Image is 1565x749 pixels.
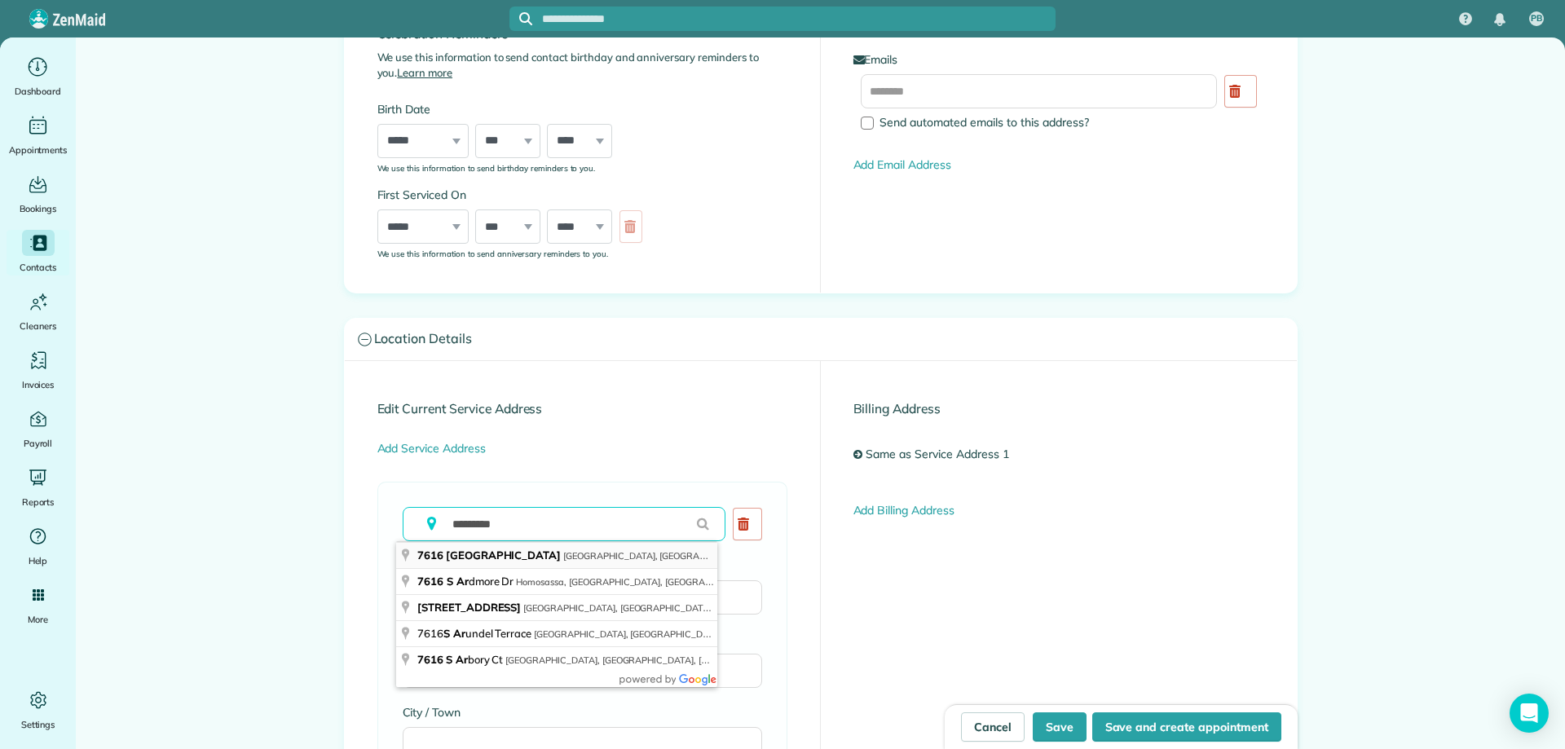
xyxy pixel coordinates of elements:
[505,654,790,666] span: [GEOGRAPHIC_DATA], [GEOGRAPHIC_DATA], [GEOGRAPHIC_DATA]
[853,402,1264,416] h4: Billing Address
[377,187,650,203] label: First Serviced On
[417,601,521,614] span: [STREET_ADDRESS]
[7,112,69,158] a: Appointments
[879,115,1089,130] span: Send automated emails to this address?
[377,163,596,173] sub: We use this information to send birthday reminders to you.
[1033,712,1087,742] button: Save
[7,347,69,393] a: Invoices
[24,435,53,452] span: Payroll
[519,12,532,25] svg: Focus search
[446,653,468,666] span: S Ar
[961,712,1025,742] a: Cancel
[417,575,516,588] span: dmore Dr
[417,575,469,588] span: 7616 S Ar
[21,716,55,733] span: Settings
[28,611,48,628] span: More
[563,550,848,562] span: [GEOGRAPHIC_DATA], [GEOGRAPHIC_DATA], [GEOGRAPHIC_DATA]
[417,653,443,666] span: 7616
[417,549,443,562] span: 7616
[377,402,787,416] h4: Edit Current Service Address
[1510,694,1549,733] div: Open Intercom Messenger
[377,50,787,82] p: We use this information to send contact birthday and anniversary reminders to you.
[443,627,465,640] span: S Ar
[1483,2,1517,37] div: Notifications
[7,523,69,569] a: Help
[516,576,756,588] span: Homosassa, [GEOGRAPHIC_DATA], [GEOGRAPHIC_DATA]
[853,51,1264,68] label: Emails
[20,259,56,275] span: Contacts
[7,289,69,334] a: Cleaners
[523,602,808,614] span: [GEOGRAPHIC_DATA], [GEOGRAPHIC_DATA], [GEOGRAPHIC_DATA]
[22,494,55,510] span: Reports
[1531,12,1542,25] span: PB
[853,503,954,518] a: Add Billing Address
[403,704,762,720] label: City / Town
[377,249,609,258] sub: We use this information to send anniversary reminders to you.
[509,12,532,25] button: Focus search
[7,406,69,452] a: Payroll
[7,54,69,99] a: Dashboard
[345,319,1297,360] a: Location Details
[7,687,69,733] a: Settings
[377,441,486,456] a: Add Service Address
[29,553,48,569] span: Help
[397,66,452,79] a: Learn more
[20,200,57,217] span: Bookings
[15,83,61,99] span: Dashboard
[7,171,69,217] a: Bookings
[9,142,68,158] span: Appointments
[22,377,55,393] span: Invoices
[417,627,534,640] span: 7616 undel Terrace
[853,157,951,172] a: Add Email Address
[377,101,650,117] label: Birth Date
[446,549,561,562] span: [GEOGRAPHIC_DATA]
[7,230,69,275] a: Contacts
[862,440,1021,469] a: Same as Service Address 1
[417,653,505,666] span: bory Ct
[377,27,787,41] h4: Celebration Reminders
[20,318,56,334] span: Cleaners
[534,628,818,640] span: [GEOGRAPHIC_DATA], [GEOGRAPHIC_DATA], [GEOGRAPHIC_DATA]
[7,465,69,510] a: Reports
[1092,712,1281,742] button: Save and create appointment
